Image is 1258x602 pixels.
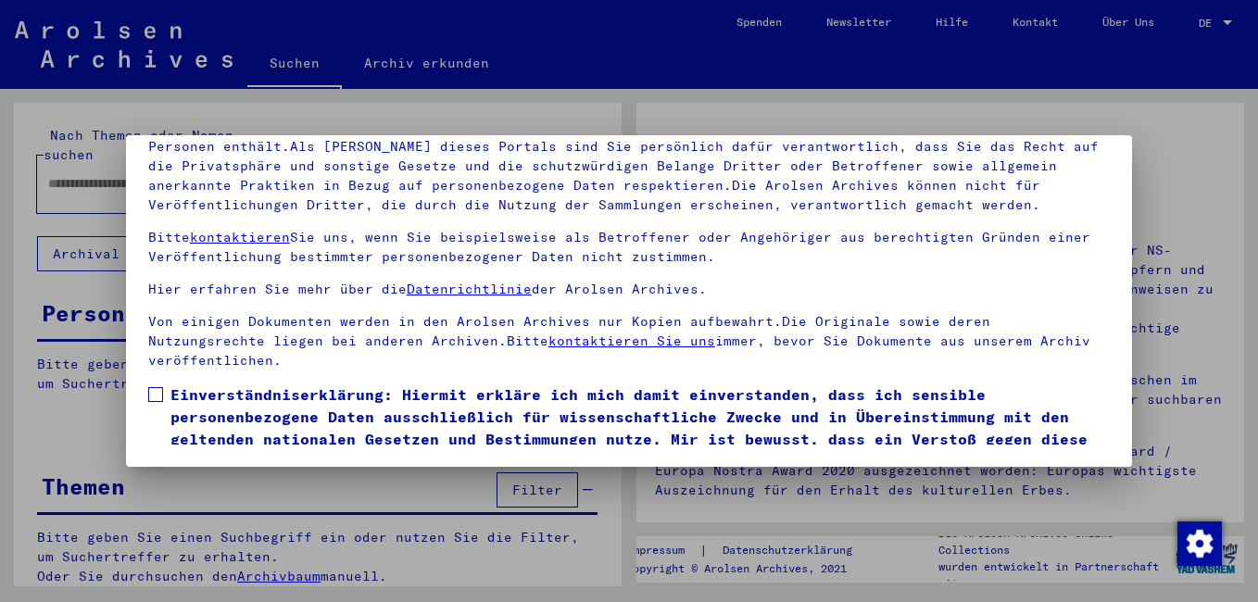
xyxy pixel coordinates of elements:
p: Hier erfahren Sie mehr über die der Arolsen Archives. [148,280,1110,299]
p: Bitte Sie uns, wenn Sie beispielsweise als Betroffener oder Angehöriger aus berechtigten Gründen ... [148,228,1110,267]
a: kontaktieren Sie uns [548,332,715,349]
span: Einverständniserklärung: Hiermit erkläre ich mich damit einverstanden, dass ich sensible personen... [170,383,1110,472]
img: Zustimmung ändern [1177,521,1222,566]
a: kontaktieren [190,229,290,245]
p: Von einigen Dokumenten werden in den Arolsen Archives nur Kopien aufbewahrt.Die Originale sowie d... [148,312,1110,370]
p: Bitte beachten Sie, dass dieses Portal über NS - Verfolgte sensible Daten zu identifizierten oder... [148,118,1110,215]
a: Datenrichtlinie [407,281,532,297]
